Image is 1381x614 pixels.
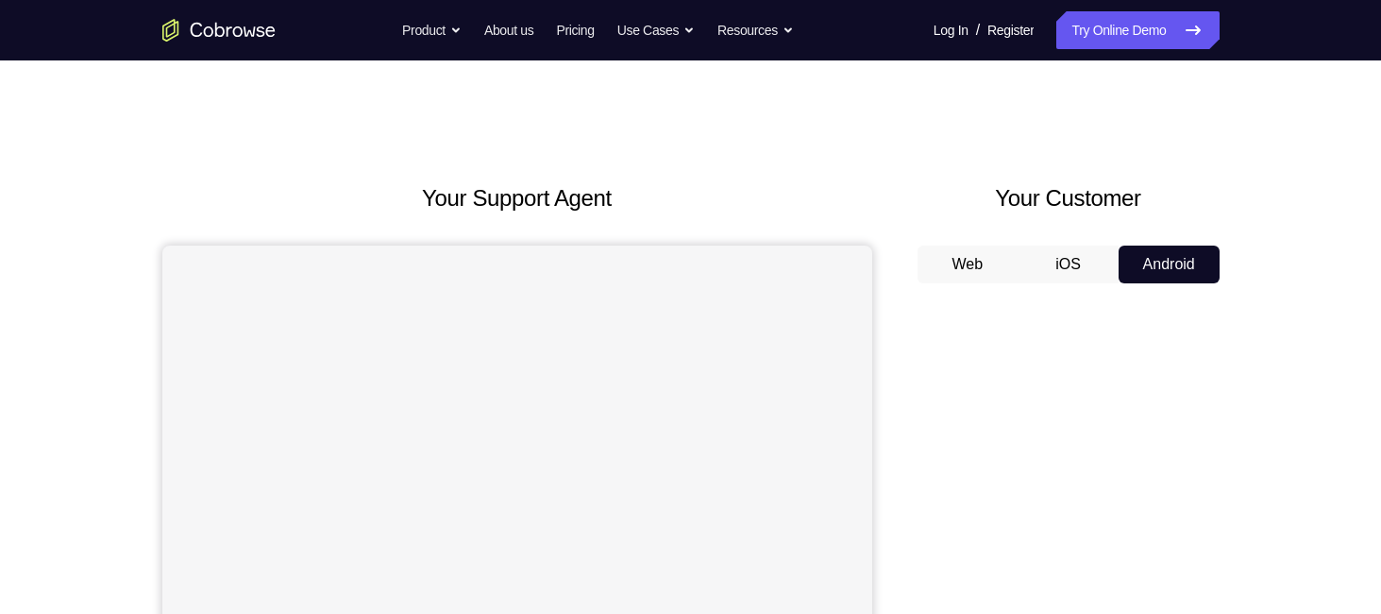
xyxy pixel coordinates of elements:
[918,181,1220,215] h2: Your Customer
[617,11,695,49] button: Use Cases
[987,11,1034,49] a: Register
[556,11,594,49] a: Pricing
[717,11,794,49] button: Resources
[1018,246,1119,283] button: iOS
[1056,11,1219,49] a: Try Online Demo
[484,11,533,49] a: About us
[1119,246,1220,283] button: Android
[162,181,872,215] h2: Your Support Agent
[402,11,462,49] button: Product
[976,19,980,42] span: /
[162,19,276,42] a: Go to the home page
[918,246,1019,283] button: Web
[934,11,968,49] a: Log In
